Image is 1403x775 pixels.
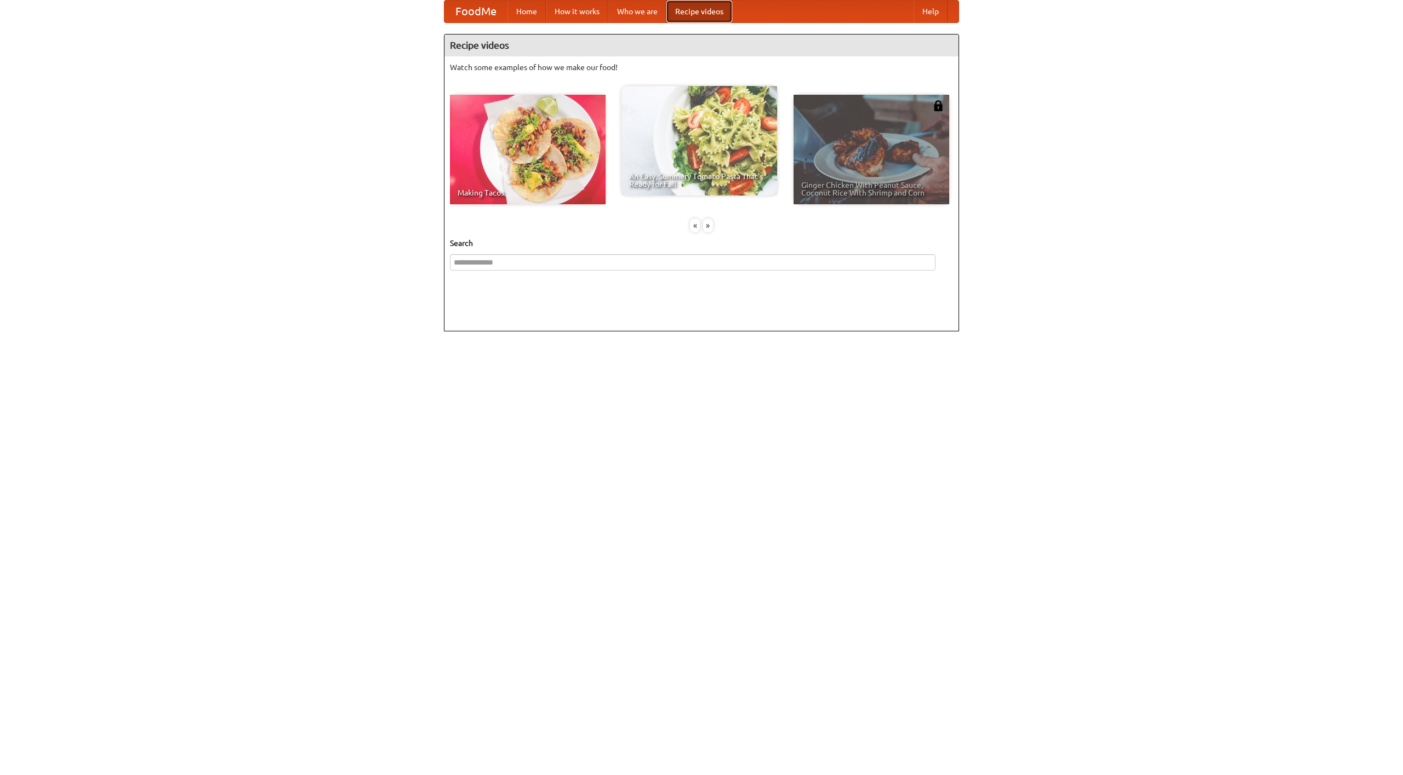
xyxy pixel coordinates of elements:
a: FoodMe [444,1,507,22]
p: Watch some examples of how we make our food! [450,62,953,73]
a: An Easy, Summery Tomato Pasta That's Ready for Fall [621,86,777,196]
a: Recipe videos [666,1,732,22]
a: Help [914,1,948,22]
span: Making Tacos [458,189,598,197]
a: Who we are [608,1,666,22]
h5: Search [450,238,953,249]
h4: Recipe videos [444,35,959,56]
img: 483408.png [933,100,944,111]
a: Home [507,1,546,22]
a: How it works [546,1,608,22]
div: « [690,219,700,232]
a: Making Tacos [450,95,606,204]
span: An Easy, Summery Tomato Pasta That's Ready for Fall [629,173,769,188]
div: » [703,219,713,232]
